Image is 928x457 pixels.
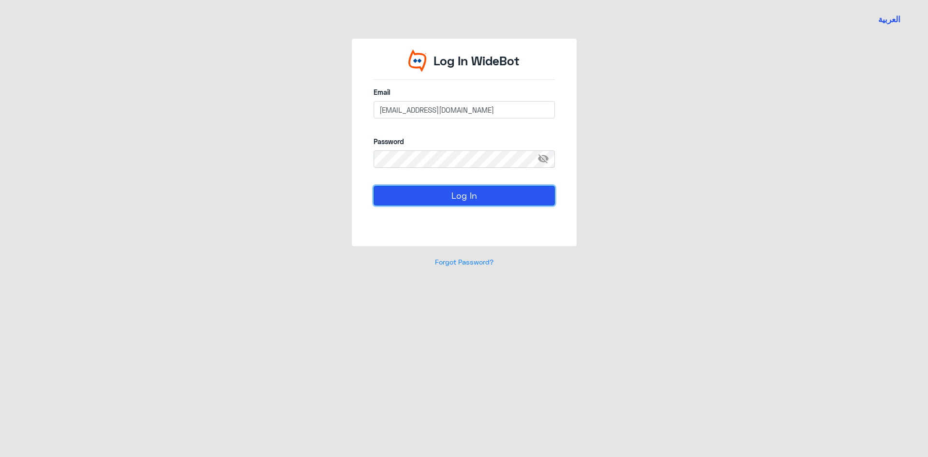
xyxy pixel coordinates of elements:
span: visibility_off [537,150,555,168]
a: Forgot Password? [435,258,493,266]
button: Log In [374,186,555,205]
input: Enter your email here... [374,101,555,118]
img: Widebot Logo [408,49,427,72]
label: Password [374,136,555,147]
label: Email [374,87,555,97]
p: Log In WideBot [434,52,520,70]
button: العربية [878,14,900,26]
a: Switch language [872,7,906,31]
